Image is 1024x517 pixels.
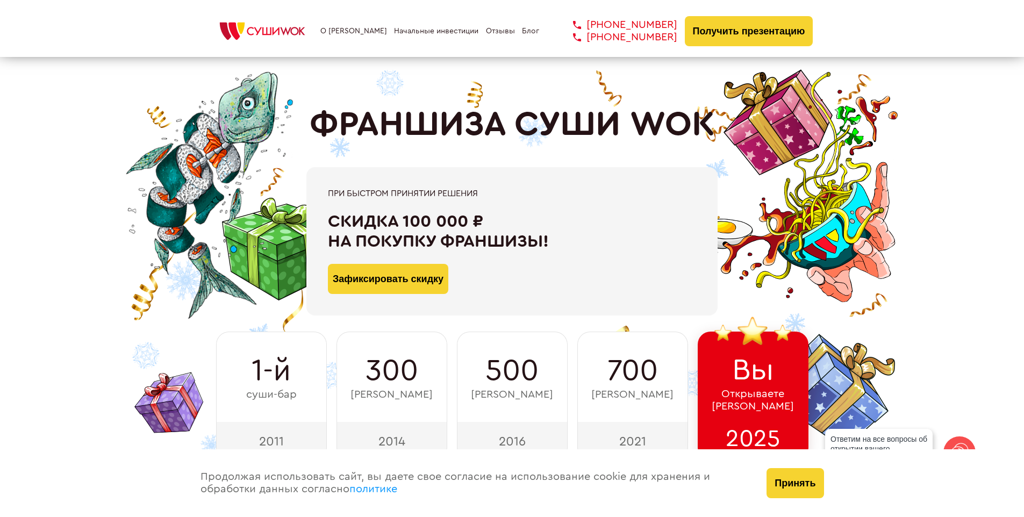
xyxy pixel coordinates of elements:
div: 2025 [698,422,808,461]
a: О [PERSON_NAME] [320,27,387,35]
button: Принять [767,468,824,498]
div: Ответим на все вопросы об открытии вашего [PERSON_NAME]! [825,429,933,469]
a: Отзывы [486,27,515,35]
span: 700 [607,354,658,388]
h1: ФРАНШИЗА СУШИ WOK [310,105,715,145]
a: [PHONE_NUMBER] [557,19,677,31]
a: Начальные инвестиции [394,27,478,35]
span: 300 [366,354,418,388]
span: [PERSON_NAME] [350,389,433,401]
button: Получить презентацию [685,16,813,46]
div: 2011 [216,422,327,461]
div: 2014 [336,422,447,461]
span: [PERSON_NAME] [471,389,553,401]
img: СУШИWOK [211,19,313,43]
span: Вы [732,353,774,387]
div: Скидка 100 000 ₽ на покупку франшизы! [328,212,696,252]
div: Продолжая использовать сайт, вы даете свое согласие на использование cookie для хранения и обрабо... [190,449,756,517]
span: [PERSON_NAME] [591,389,674,401]
span: суши-бар [246,389,297,401]
a: [PHONE_NUMBER] [557,31,677,44]
div: 2021 [577,422,688,461]
div: 2016 [457,422,568,461]
a: Блог [522,27,539,35]
span: Открываете [PERSON_NAME] [712,388,794,413]
span: 500 [485,354,539,388]
div: При быстром принятии решения [328,189,696,198]
a: политике [349,484,397,494]
button: Зафиксировать скидку [328,264,448,294]
span: 1-й [252,354,291,388]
